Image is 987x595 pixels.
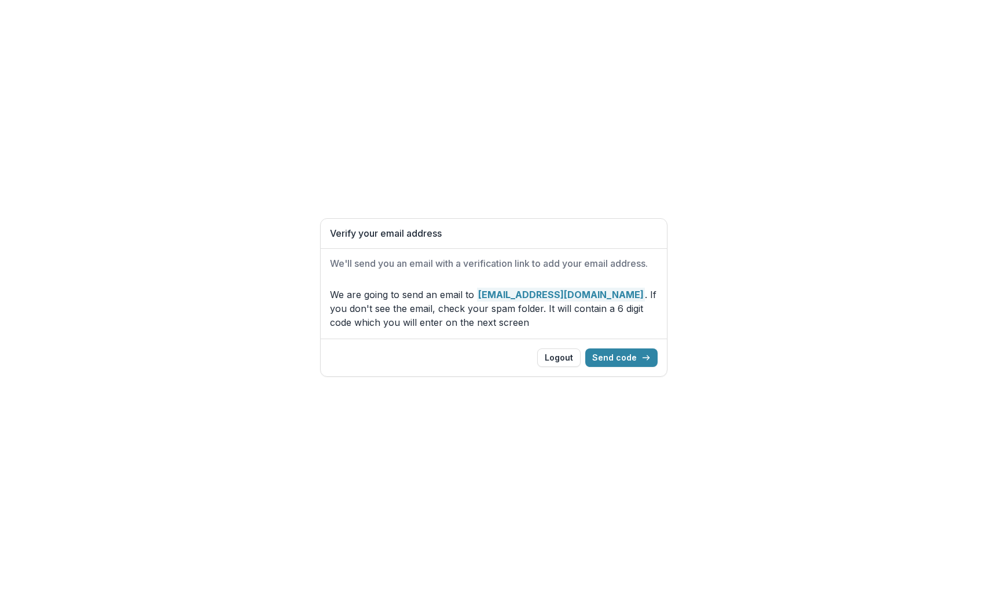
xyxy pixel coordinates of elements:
strong: [EMAIL_ADDRESS][DOMAIN_NAME] [477,288,645,302]
button: Logout [537,348,581,367]
p: We are going to send an email to . If you don't see the email, check your spam folder. It will co... [330,288,658,329]
h1: Verify your email address [330,228,658,239]
h2: We'll send you an email with a verification link to add your email address. [330,258,658,269]
button: Send code [585,348,658,367]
